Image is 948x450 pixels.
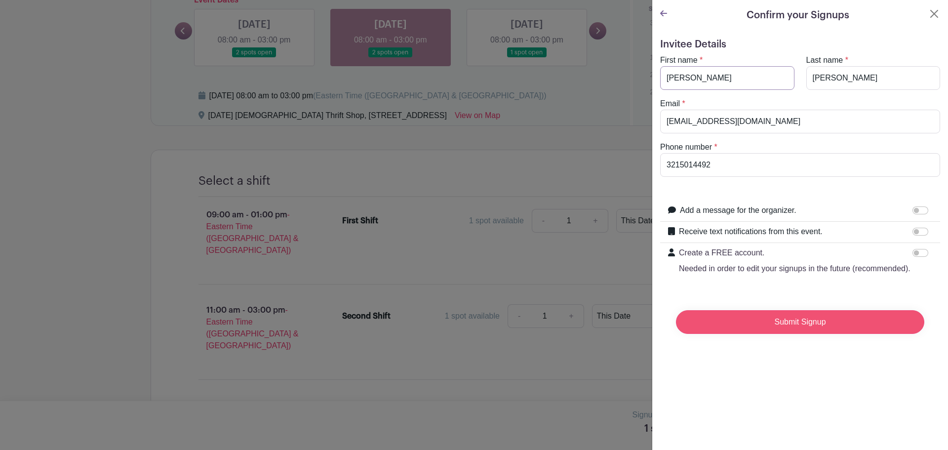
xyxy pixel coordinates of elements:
p: Needed in order to edit your signups in the future (recommended). [679,263,910,275]
label: Last name [806,54,843,66]
label: Receive text notifications from this event. [679,226,823,238]
label: Phone number [660,141,712,153]
label: Email [660,98,680,110]
label: First name [660,54,698,66]
button: Close [928,8,940,20]
h5: Confirm your Signups [747,8,849,23]
input: Submit Signup [676,310,924,334]
label: Add a message for the organizer. [680,205,796,216]
p: Create a FREE account. [679,247,910,259]
h5: Invitee Details [660,39,940,50]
